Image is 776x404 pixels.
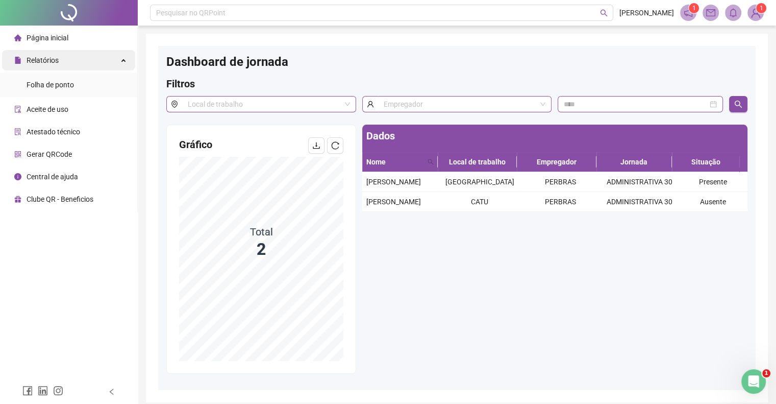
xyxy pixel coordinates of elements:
span: Atestado técnico [27,128,80,136]
span: environment [166,96,182,112]
td: Ausente [678,192,747,212]
span: file [14,57,21,64]
span: Dashboard de jornada [166,55,288,69]
span: search [734,100,742,108]
span: bell [729,8,738,17]
td: CATU [439,192,520,212]
span: Dados [366,130,395,142]
td: [GEOGRAPHIC_DATA] [439,172,520,192]
span: Aceite de uso [27,105,68,113]
span: mail [706,8,715,17]
span: [PERSON_NAME] [366,178,421,186]
sup: Atualize o seu contato no menu Meus Dados [756,3,766,13]
span: left [108,388,115,395]
img: 77699 [748,5,763,20]
td: ADMINISTRATIVA 30 [601,192,678,212]
span: [PERSON_NAME] [619,7,674,18]
span: reload [331,141,339,150]
span: download [312,141,320,150]
span: Gerar QRCode [27,150,72,158]
td: Presente [678,172,747,192]
span: gift [14,196,21,203]
span: Folha de ponto [27,81,74,89]
span: user [362,96,378,112]
span: instagram [53,386,63,396]
sup: 1 [689,3,699,13]
span: Filtros [166,78,195,90]
span: 1 [760,5,763,12]
span: search [428,159,434,165]
span: solution [14,128,21,135]
span: 1 [692,5,696,12]
iframe: Intercom live chat [741,369,766,394]
span: [PERSON_NAME] [366,198,421,206]
span: linkedin [38,386,48,396]
span: Clube QR - Beneficios [27,195,93,203]
td: ADMINISTRATIVA 30 [601,172,678,192]
th: Local de trabalho [438,152,517,172]
span: Nome [366,156,423,168]
span: Relatórios [27,56,59,64]
th: Situação [672,152,740,172]
span: Gráfico [179,138,212,151]
td: PERBRAS [520,192,601,212]
span: search [425,154,436,170]
th: Empregador [517,152,596,172]
span: search [600,9,608,17]
span: Página inicial [27,34,68,42]
span: 1 [762,369,770,377]
span: info-circle [14,173,21,180]
span: audit [14,106,21,113]
th: Jornada [596,152,672,172]
span: facebook [22,386,33,396]
span: home [14,34,21,41]
span: qrcode [14,151,21,158]
span: notification [684,8,693,17]
td: PERBRAS [520,172,601,192]
span: Central de ajuda [27,173,78,181]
